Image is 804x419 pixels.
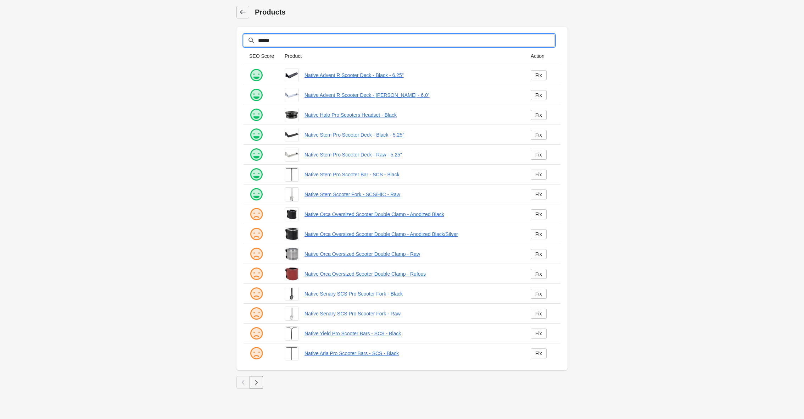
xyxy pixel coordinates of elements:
[531,249,547,259] a: Fix
[531,150,547,160] a: Fix
[249,167,263,182] img: happy.png
[305,151,519,158] a: Native Stem Pro Scooter Deck - Raw - 5.25"
[305,290,519,297] a: Native Senary SCS Pro Scooter Fork - Black
[305,231,519,238] a: Native Orca Oversized Scooter Double Clamp - Anodized Black/Silver
[535,251,542,257] div: Fix
[249,128,263,142] img: happy.png
[535,172,542,177] div: Fix
[249,207,263,221] img: sad.png
[531,110,547,120] a: Fix
[535,211,542,217] div: Fix
[531,170,547,180] a: Fix
[535,132,542,138] div: Fix
[535,291,542,297] div: Fix
[305,211,519,218] a: Native Orca Oversized Scooter Double Clamp - Anodized Black
[535,112,542,118] div: Fix
[535,231,542,237] div: Fix
[531,329,547,338] a: Fix
[531,70,547,80] a: Fix
[249,326,263,341] img: sad.png
[535,152,542,158] div: Fix
[249,307,263,321] img: sad.png
[279,47,525,65] th: Product
[535,92,542,98] div: Fix
[531,229,547,239] a: Fix
[531,209,547,219] a: Fix
[535,271,542,277] div: Fix
[531,189,547,199] a: Fix
[531,348,547,358] a: Fix
[305,250,519,258] a: Native Orca Oversized Scooter Double Clamp - Raw
[531,269,547,279] a: Fix
[535,331,542,336] div: Fix
[305,270,519,277] a: Native Orca Oversized Scooter Double Clamp - Rufous
[525,47,560,65] th: Action
[305,131,519,138] a: Native Stem Pro Scooter Deck - Black - 5.25"
[535,192,542,197] div: Fix
[255,7,568,17] h1: Products
[305,350,519,357] a: Native Aria Pro Scooter Bars - SCS - Black
[249,287,263,301] img: sad.png
[305,72,519,79] a: Native Advent R Scooter Deck - Black - 6.25"
[531,309,547,319] a: Fix
[249,108,263,122] img: happy.png
[249,247,263,261] img: sad.png
[244,47,279,65] th: SEO Score
[249,267,263,281] img: sad.png
[249,148,263,162] img: happy.png
[535,351,542,356] div: Fix
[305,111,519,118] a: Native Halo Pro Scooters Headset - Black
[535,72,542,78] div: Fix
[531,289,547,299] a: Fix
[535,311,542,316] div: Fix
[305,310,519,317] a: Native Senary SCS Pro Scooter Fork - Raw
[249,88,263,102] img: happy.png
[531,90,547,100] a: Fix
[305,171,519,178] a: Native Stem Pro Scooter Bar - SCS - Black
[305,330,519,337] a: Native Yield Pro Scooter Bars - SCS - Black
[249,187,263,202] img: happy.png
[305,92,519,99] a: Native Advent R Scooter Deck - [PERSON_NAME] - 6.0"
[531,130,547,140] a: Fix
[305,191,519,198] a: Native Stem Scooter Fork - SCS/HIC - Raw
[249,68,263,82] img: happy.png
[249,346,263,360] img: sad.png
[249,227,263,241] img: sad.png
